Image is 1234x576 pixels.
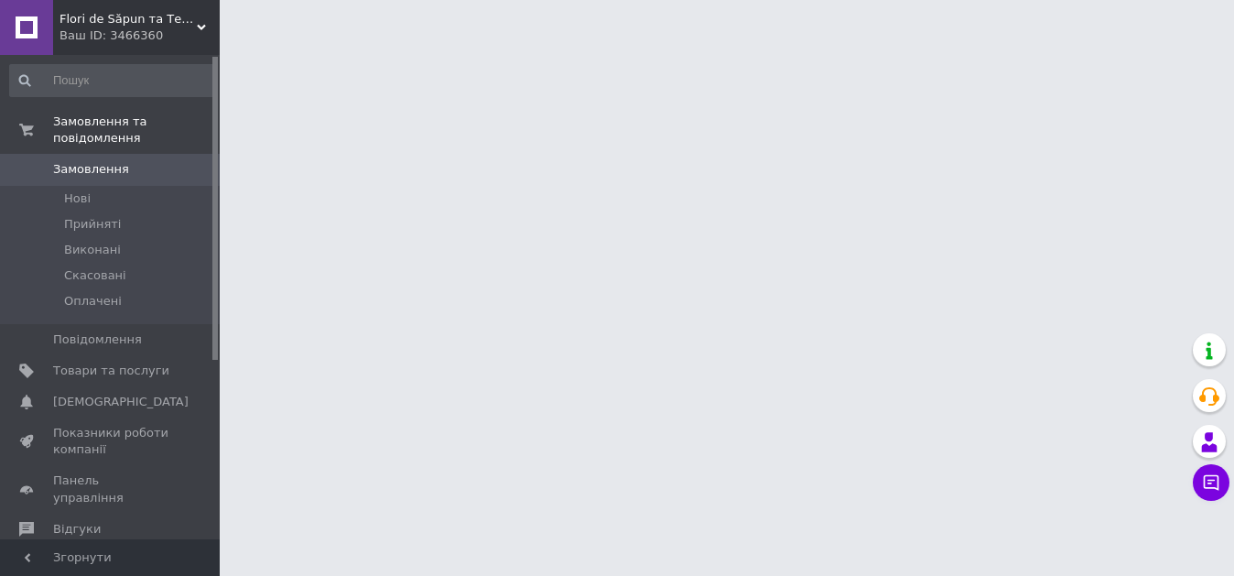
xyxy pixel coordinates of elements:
span: Товари та послуги [53,363,169,379]
span: Flori de Săpun та ТеплоРемікс [60,11,197,27]
span: Показники роботи компанії [53,425,169,458]
span: Відгуки [53,521,101,538]
span: Прийняті [64,216,121,233]
span: Виконані [64,242,121,258]
span: Замовлення та повідомлення [53,114,220,147]
div: Ваш ID: 3466360 [60,27,220,44]
span: Повідомлення [53,331,142,348]
span: Скасовані [64,267,126,284]
span: Нові [64,190,91,207]
input: Пошук [9,64,216,97]
button: Чат з покупцем [1193,464,1229,501]
span: Оплачені [64,293,122,310]
span: Панель управління [53,473,169,505]
span: [DEMOGRAPHIC_DATA] [53,394,189,410]
span: Замовлення [53,161,129,178]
